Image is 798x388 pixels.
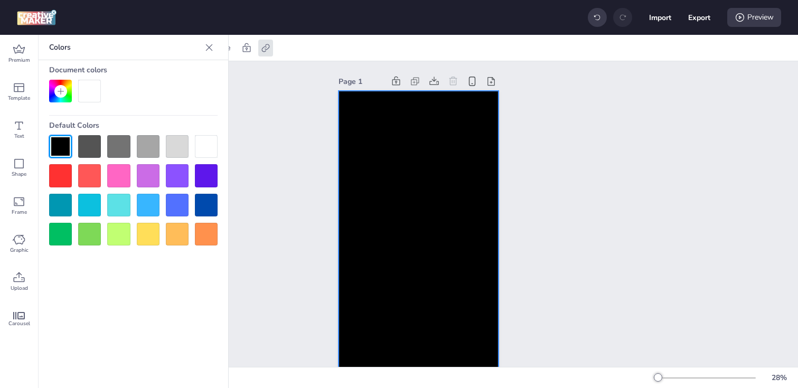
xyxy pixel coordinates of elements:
[49,35,201,60] p: Colors
[766,372,792,383] div: 28 %
[11,284,28,292] span: Upload
[12,170,26,178] span: Shape
[649,6,671,29] button: Import
[14,132,24,140] span: Text
[49,116,218,135] div: Default Colors
[8,56,30,64] span: Premium
[727,8,781,27] div: Preview
[17,10,57,25] img: logo Creative Maker
[10,246,29,254] span: Graphic
[49,60,218,80] div: Document colors
[688,6,710,29] button: Export
[339,76,384,87] div: Page 1
[8,319,30,328] span: Carousel
[12,208,27,216] span: Frame
[8,94,30,102] span: Template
